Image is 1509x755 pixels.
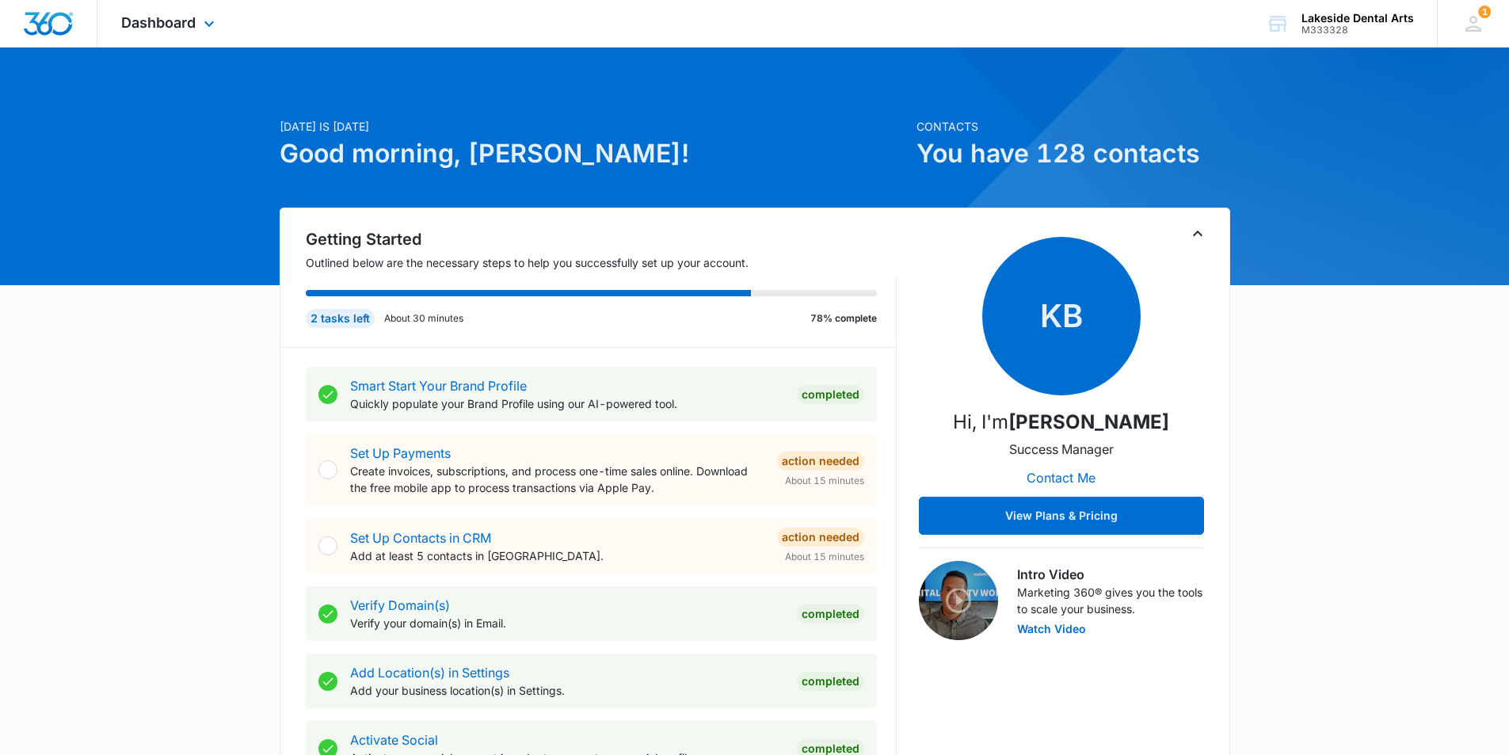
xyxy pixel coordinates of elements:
[350,615,784,631] p: Verify your domain(s) in Email.
[306,309,375,328] div: 2 tasks left
[350,732,438,748] a: Activate Social
[350,378,527,394] a: Smart Start Your Brand Profile
[953,408,1169,437] p: Hi, I'm
[777,528,864,547] div: Action Needed
[916,118,1230,135] p: Contacts
[1017,584,1204,617] p: Marketing 360® gives you the tools to scale your business.
[306,254,897,271] p: Outlined below are the necessary steps to help you successfully set up your account.
[280,135,907,173] h1: Good morning, [PERSON_NAME]!
[916,135,1230,173] h1: You have 128 contacts
[350,445,451,461] a: Set Up Payments
[384,311,463,326] p: About 30 minutes
[350,463,764,496] p: Create invoices, subscriptions, and process one-time sales online. Download the free mobile app t...
[121,14,196,31] span: Dashboard
[797,672,864,691] div: Completed
[1017,565,1204,584] h3: Intro Video
[1188,224,1207,243] button: Toggle Collapse
[919,561,998,640] img: Intro Video
[350,597,450,613] a: Verify Domain(s)
[1301,25,1414,36] div: account id
[1301,12,1414,25] div: account name
[280,118,907,135] p: [DATE] is [DATE]
[1017,623,1086,635] button: Watch Video
[1011,459,1111,497] button: Contact Me
[785,474,864,488] span: About 15 minutes
[1009,440,1114,459] p: Success Manager
[919,497,1204,535] button: View Plans & Pricing
[1478,6,1491,18] div: notifications count
[785,550,864,564] span: About 15 minutes
[797,385,864,404] div: Completed
[350,665,509,681] a: Add Location(s) in Settings
[306,227,897,251] h2: Getting Started
[350,547,764,564] p: Add at least 5 contacts in [GEOGRAPHIC_DATA].
[1478,6,1491,18] span: 1
[797,604,864,623] div: Completed
[810,311,877,326] p: 78% complete
[350,395,784,412] p: Quickly populate your Brand Profile using our AI-powered tool.
[350,530,491,546] a: Set Up Contacts in CRM
[982,237,1141,395] span: KB
[1008,410,1169,433] strong: [PERSON_NAME]
[777,452,864,471] div: Action Needed
[350,682,784,699] p: Add your business location(s) in Settings.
